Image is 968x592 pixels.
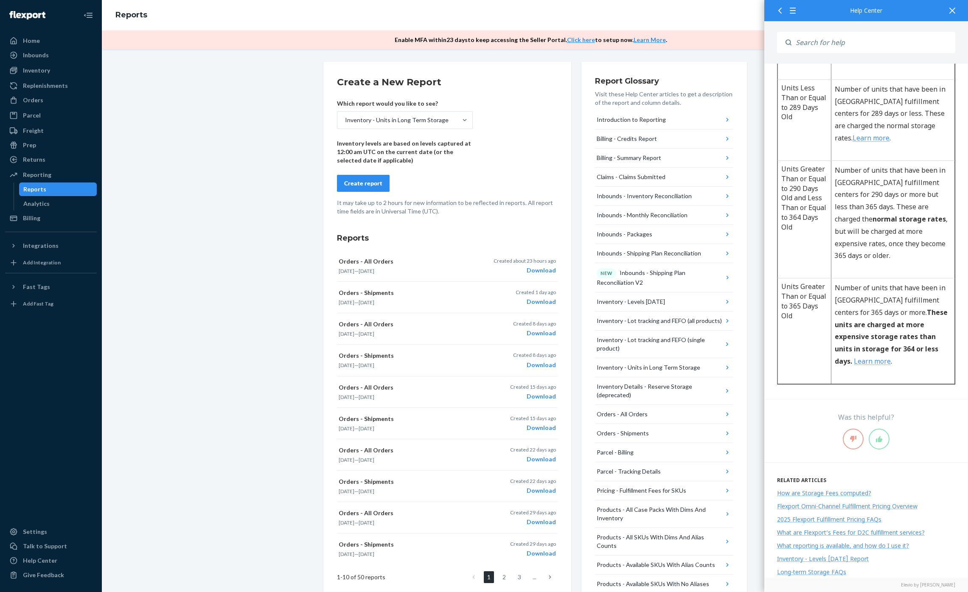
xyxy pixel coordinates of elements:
p: — [339,425,482,432]
div: Add Integration [23,259,61,266]
p: Created 29 days ago [510,540,556,547]
p: Created 22 days ago [510,477,556,485]
button: NEWInbounds - Shipping Plan Reconciliation V2 [595,263,733,292]
h2: Create a New Report [337,76,558,89]
div: What reporting is available, and how do I use it? [777,541,909,550]
div: Help Center [777,8,955,14]
button: Pricing - Fulfillment Fees for SKUs [595,481,733,500]
p: — [339,267,482,275]
a: Home [5,34,97,48]
a: Parcel [5,109,97,122]
div: Settings [23,527,47,536]
div: Products - Available SKUs With No Aliases [597,580,709,588]
p: Orders - Shipments [339,415,482,423]
p: Created 22 days ago [510,446,556,453]
ol: breadcrumbs [109,3,154,28]
a: Inbounds [5,48,97,62]
button: Products - Available SKUs With Alias Counts [595,556,733,575]
div: Returns [23,155,45,164]
time: [DATE] [359,268,374,274]
div: Talk to Support [23,542,67,550]
p: Orders - Shipments [339,351,482,360]
time: [DATE] [339,394,354,400]
div: Was this helpful? [764,412,968,422]
button: Close Navigation [80,7,97,24]
div: Inventory - Levels [DATE] [597,297,665,306]
button: Orders - All Orders[DATE]—[DATE]Created 8 days agoDownload [337,313,558,345]
button: Inventory - Levels [DATE] [595,292,733,311]
a: Click here [567,36,595,43]
time: [DATE] [359,551,374,557]
button: Claims - Claims Submitted [595,168,733,187]
a: Page 3 [514,571,525,583]
div: Home [23,36,40,45]
button: Products - All Case Packs With Dims And Inventory [595,500,733,528]
div: Download [510,486,556,495]
p: Date and time of the last inventory level snapshot that this report is based off of [70,414,187,451]
div: Inbounds - Packages [597,230,652,238]
p: — [339,362,482,369]
button: Inventory - Units in Long Term Storage [595,358,733,377]
p: Orders - All Orders [339,446,482,455]
a: Orders [5,93,97,107]
p: Created about 23 hours ago [494,257,556,264]
div: Freight [23,126,44,135]
time: [DATE] [359,362,374,368]
time: [DATE] [339,425,354,432]
div: Products - All SKUs With Dims And Alias Counts [597,533,723,550]
span: 365 days or longe [25,196,81,205]
div: Inbounds - Shipping Plan Reconciliation [597,249,701,258]
div: Claims - Claims Submitted [597,173,665,181]
div: Inventory - Lot tracking and FEFO (all products) [597,317,722,325]
a: Reports [115,10,147,20]
p: — [339,519,482,526]
div: Help Center [23,556,57,565]
div: Add Fast Tag [23,300,53,307]
time: [DATE] [339,551,354,557]
span: 1 - 10 of 50 reports [337,573,385,581]
a: Learn More [634,36,666,43]
button: Inbounds - Shipping Plan Reconciliation [595,244,733,263]
span: 290-364 days [25,180,67,189]
button: Inbounds - Monthly Reconciliation [595,206,733,225]
span: create a removal order [19,314,91,323]
time: [DATE] [359,488,374,494]
span: Use this report to see how many units of each SKU have been with Flexport for a long time, [13,240,191,262]
div: Analytics [23,199,50,208]
p: Orders - Shipments [339,477,482,486]
a: Analytics [19,197,97,210]
p: Created 15 days ago [510,415,556,422]
a: Page 2 [499,571,509,583]
p: Orders - Shipments [339,289,482,297]
div: Inventory - Units in Long Term Storage [345,116,449,124]
button: Products - All SKUs With Dims And Alias Counts [595,528,733,556]
div: Inbounds [23,51,49,59]
div: Reports [23,185,46,194]
div: Inventory - Levels [DATE] Report [777,555,869,563]
p: Inventory levels are based on levels captured at 12:00 am UTC on the current date (or the selecte... [337,139,473,165]
p: — [339,299,482,306]
div: What are Flexport’s Fees for D2C fulfillment services? [777,528,925,536]
button: Orders - Shipments[DATE]—[DATE]Created 15 days agoDownload [337,408,558,439]
div: Download [513,361,556,369]
p: Created 8 days ago [513,351,556,359]
time: [DATE] [339,457,354,463]
time: [DATE] [339,331,354,337]
time: [DATE] [359,425,374,432]
time: [DATE] [359,457,374,463]
div: Billing - Credits Report [597,135,657,143]
button: Inbounds - Inventory Reconciliation [595,187,733,206]
button: Inbounds - Packages [595,225,733,244]
td: Snapshot Time [14,410,67,467]
div: Prep [23,141,36,149]
button: Orders - All Orders [595,405,733,424]
a: Help Center [5,554,97,567]
time: [DATE] [339,299,354,306]
a: Talk to Support [5,539,97,553]
div: Billing [23,214,40,222]
td: SELLERID [14,524,67,580]
div: Billing - Summary Report [597,154,661,162]
a: Inventory [5,64,97,77]
button: Orders - All Orders[DATE]—[DATE]Created 15 days agoDownload [337,376,558,408]
button: Introduction to Reporting [595,110,733,129]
